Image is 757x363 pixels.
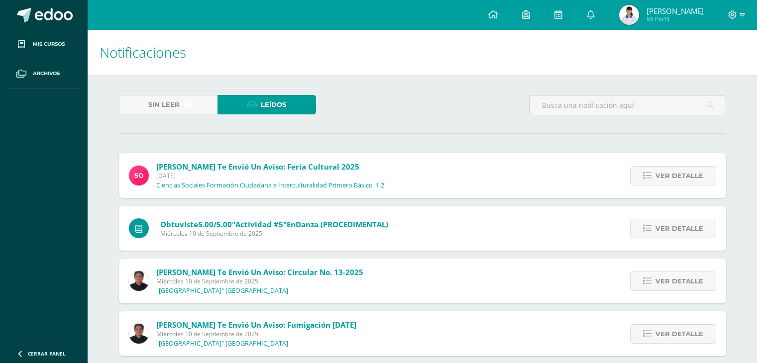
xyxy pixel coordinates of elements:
img: eff8bfa388aef6dbf44d967f8e9a2edc.png [129,271,149,291]
span: Miércoles 10 de Septiembre de 2025 [160,229,388,238]
span: Ver detalle [655,325,703,343]
span: Mis cursos [33,40,65,48]
a: Leídos [217,95,316,114]
span: Leídos [261,95,286,114]
input: Busca una notificación aquí [530,95,726,115]
span: Danza (PROCEDIMENTAL) [296,219,388,229]
span: [PERSON_NAME] [647,6,704,16]
span: [PERSON_NAME] te envió un aviso: Circular No. 13-2025 [156,267,363,277]
span: Sin leer [148,95,180,114]
a: Sin leer(3) [119,95,217,114]
img: a870b3e5c06432351c4097df98eac26b.png [619,5,639,25]
span: [PERSON_NAME] te envió un aviso: Feria Cultural 2025 [156,162,359,172]
p: "[GEOGRAPHIC_DATA]" [GEOGRAPHIC_DATA] [156,287,288,295]
span: "Actividad #5" [232,219,287,229]
span: Notificaciones [100,43,186,62]
img: eff8bfa388aef6dbf44d967f8e9a2edc.png [129,324,149,344]
p: Ciencias Sociales Formación Ciudadana e Interculturalidad Primero Básico '1.2' [156,181,386,189]
span: [DATE] [156,172,386,180]
span: Mi Perfil [647,15,704,23]
a: Mis cursos [8,30,80,59]
a: Archivos [8,59,80,89]
span: (3) [184,95,193,114]
span: Ver detalle [655,272,703,290]
span: Ver detalle [655,219,703,238]
img: f209912025eb4cc0063bd43b7a978690.png [129,166,149,185]
p: "[GEOGRAPHIC_DATA]" [GEOGRAPHIC_DATA] [156,340,288,348]
span: Archivos [33,70,60,78]
span: Obtuviste en [160,219,388,229]
span: [PERSON_NAME] te envió un aviso: Fumigación [DATE] [156,320,356,330]
span: 5.00/5.00 [198,219,232,229]
span: Ver detalle [655,167,703,185]
span: Miércoles 10 de Septiembre de 2025 [156,277,363,285]
span: Cerrar panel [28,350,66,357]
span: Miércoles 10 de Septiembre de 2025 [156,330,356,338]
